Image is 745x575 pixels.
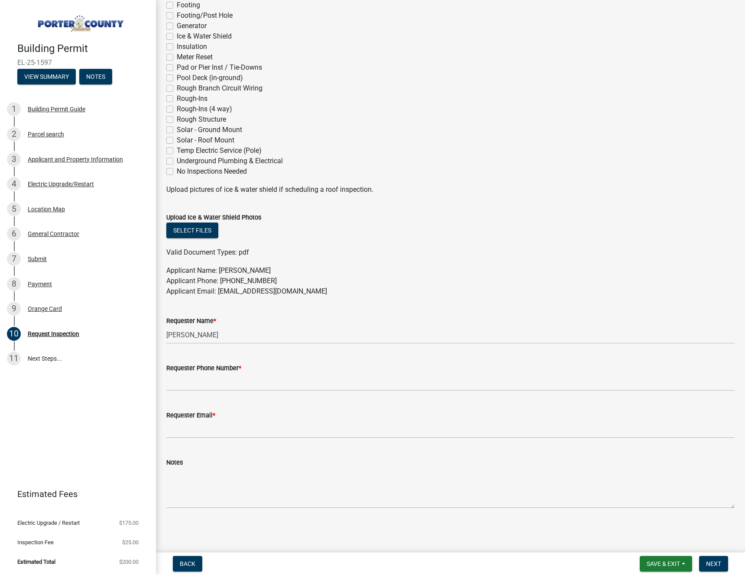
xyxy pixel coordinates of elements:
[166,460,183,466] label: Notes
[177,156,283,166] label: Underground Plumbing & Electrical
[17,520,80,526] span: Electric Upgrade / Restart
[7,352,21,365] div: 11
[119,520,139,526] span: $175.00
[17,58,139,67] span: EL-25-1597
[17,69,76,84] button: View Summary
[177,104,232,114] label: Rough-Ins (4 way)
[7,485,142,503] a: Estimated Fees
[7,177,21,191] div: 4
[7,152,21,166] div: 3
[79,74,112,81] wm-modal-confirm: Notes
[17,559,55,565] span: Estimated Total
[28,281,52,287] div: Payment
[7,252,21,266] div: 7
[79,69,112,84] button: Notes
[177,83,262,94] label: Rough Branch Circuit Wiring
[177,166,247,177] label: No Inspections Needed
[166,365,241,371] label: Requester Phone Number
[17,539,54,545] span: Inspection Fee
[28,306,62,312] div: Orange Card
[17,74,76,81] wm-modal-confirm: Summary
[28,181,94,187] div: Electric Upgrade/Restart
[28,231,79,237] div: General Contractor
[28,131,64,137] div: Parcel search
[166,248,249,256] span: Valid Document Types: pdf
[166,184,735,195] p: Upload pictures of ice & water shield if scheduling a roof inspection.
[7,127,21,141] div: 2
[17,9,142,33] img: Porter County, Indiana
[177,135,234,145] label: Solar - Roof Mount
[177,31,232,42] label: Ice & Water Shield
[177,62,262,73] label: Pad or Pier Inst / Tie-Downs
[122,539,139,545] span: $25.00
[166,223,218,238] button: Select files
[177,10,233,21] label: Footing/Post Hole
[28,256,47,262] div: Submit
[166,318,216,324] label: Requester Name
[177,42,207,52] label: Insulation
[28,156,123,162] div: Applicant and Property Information
[177,94,207,104] label: Rough-Ins
[706,560,721,567] span: Next
[166,413,215,419] label: Requester Email
[177,145,262,156] label: Temp Electric Service (Pole)
[177,125,242,135] label: Solar - Ground Mount
[7,202,21,216] div: 5
[7,302,21,316] div: 9
[180,560,195,567] span: Back
[640,556,692,572] button: Save & Exit
[177,73,243,83] label: Pool Deck (in-ground)
[166,215,261,221] label: Upload Ice & Water Shield Photos
[7,277,21,291] div: 8
[119,559,139,565] span: $200.00
[177,52,213,62] label: Meter Reset
[699,556,728,572] button: Next
[7,102,21,116] div: 1
[28,331,79,337] div: Request Inspection
[7,227,21,241] div: 6
[647,560,680,567] span: Save & Exit
[28,206,65,212] div: Location Map
[166,265,735,297] p: Applicant Name: [PERSON_NAME] Applicant Phone: [PHONE_NUMBER] Applicant Email: [EMAIL_ADDRESS][DO...
[173,556,202,572] button: Back
[17,42,149,55] h4: Building Permit
[177,114,226,125] label: Rough Structure
[7,327,21,341] div: 10
[28,106,85,112] div: Building Permit Guide
[177,21,207,31] label: Generator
